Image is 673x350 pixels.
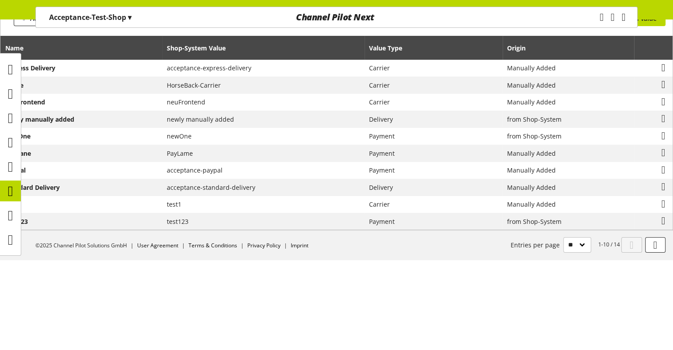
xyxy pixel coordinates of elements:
[35,7,638,28] nav: main navigation
[167,132,192,140] span: newOne
[369,200,390,208] span: Carrier
[167,98,205,106] span: neuFrontend
[507,115,561,123] span: from Shop-System
[5,43,32,53] div: Name
[507,166,556,174] span: Manually Added
[511,237,620,253] small: 1-10 / 14
[167,115,234,123] span: newly manually added
[369,115,393,123] span: Delivery
[167,81,221,89] span: HorseBack-Carrier
[369,64,390,72] span: Carrier
[247,242,281,249] a: Privacy Policy
[291,242,308,249] a: Imprint
[167,43,235,53] div: Shop-System Value
[128,12,131,22] span: ▾
[507,217,561,226] span: from Shop-System
[507,149,556,158] span: Manually Added
[369,149,395,158] span: Payment
[188,242,237,249] a: Terms & Conditions
[167,200,181,208] span: test1
[369,81,390,89] span: Carrier
[167,149,193,158] span: PayLame
[5,115,74,123] span: newly manually added
[369,132,395,140] span: Payment
[369,98,390,106] span: Carrier
[369,183,393,192] span: Delivery
[49,12,131,23] p: Acceptance-Test-Shop
[5,64,55,72] span: Express Delivery
[507,132,561,140] span: from Shop-System
[369,166,395,174] span: Payment
[137,242,178,249] a: User Agreement
[5,183,60,192] span: Standard Delivery
[369,43,411,53] div: Value Type
[369,217,395,226] span: Payment
[507,81,556,89] span: Manually Added
[507,200,556,208] span: Manually Added
[167,166,223,174] span: acceptance-paypal
[507,183,556,192] span: Manually Added
[5,98,45,106] span: neuFrontend
[35,242,137,250] li: ©2025 Channel Pilot Solutions GmbH
[507,98,556,106] span: Manually Added
[507,64,556,72] span: Manually Added
[511,240,563,250] span: Entries per page
[507,43,535,53] div: Origin
[167,183,255,192] span: acceptance-standard-delivery
[167,217,188,226] span: test123
[167,64,251,72] span: acceptance-express-delivery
